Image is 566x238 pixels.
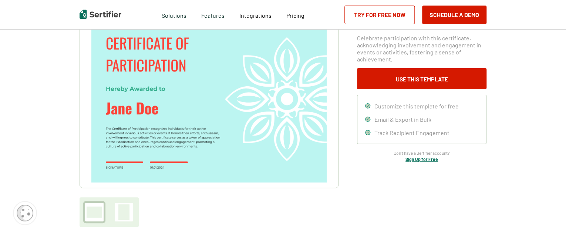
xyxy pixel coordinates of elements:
button: Schedule a Demo [422,6,486,24]
span: Email & Export in Bulk [374,116,431,123]
a: Try for Free Now [344,6,415,24]
img: Certificate of Participation Template [91,16,327,182]
span: Pricing [286,12,304,19]
span: Features [201,10,225,19]
a: Sign Up for Free [405,157,438,162]
span: Celebrate participation with this certificate, acknowledging involvement and engagement in events... [357,34,486,63]
span: Customize this template for free [374,103,459,110]
a: Pricing [286,10,304,19]
iframe: Chat Widget [529,202,566,238]
img: Sertifier | Digital Credentialing Platform [80,10,121,19]
span: Don’t have a Sertifier account? [394,150,450,157]
button: Use This Template [357,68,486,89]
a: Integrations [239,10,272,19]
img: Cookie Popup Icon [17,205,33,221]
span: Solutions [162,10,186,19]
span: Integrations [239,12,272,19]
span: Track Recipient Engagement [374,129,449,136]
